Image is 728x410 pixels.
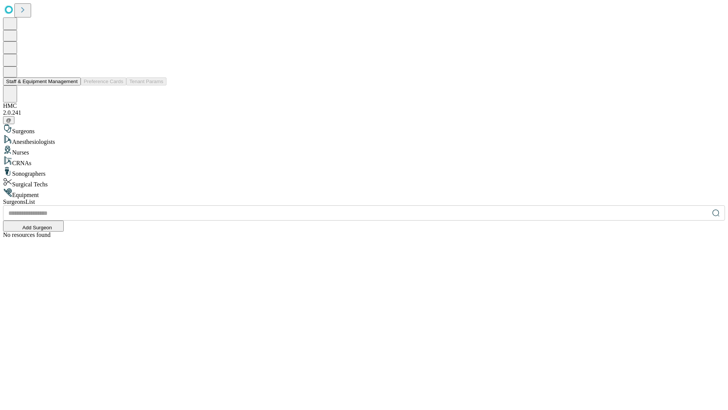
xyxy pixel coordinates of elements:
[22,225,52,230] span: Add Surgeon
[3,232,725,238] div: No resources found
[81,77,126,85] button: Preference Cards
[3,77,81,85] button: Staff & Equipment Management
[3,102,725,109] div: HMC
[3,199,725,205] div: Surgeons List
[3,177,725,188] div: Surgical Techs
[3,188,725,199] div: Equipment
[3,145,725,156] div: Nurses
[3,167,725,177] div: Sonographers
[3,135,725,145] div: Anesthesiologists
[3,109,725,116] div: 2.0.241
[3,221,64,232] button: Add Surgeon
[6,117,11,123] span: @
[3,116,14,124] button: @
[3,124,725,135] div: Surgeons
[3,156,725,167] div: CRNAs
[126,77,166,85] button: Tenant Params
